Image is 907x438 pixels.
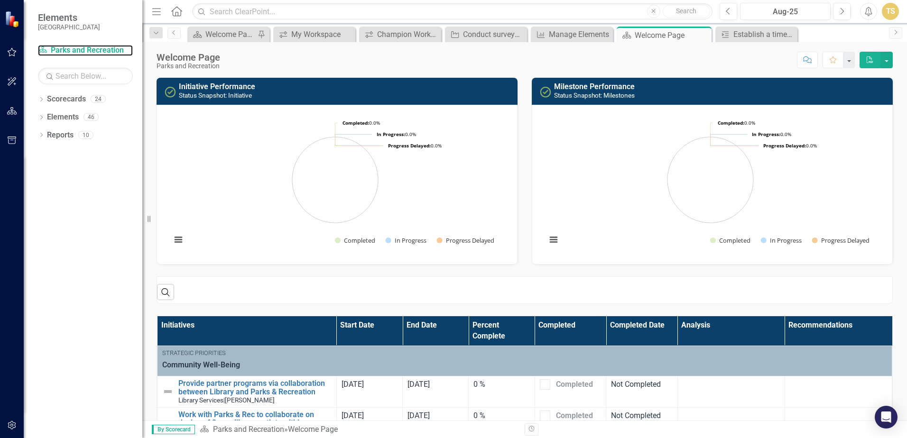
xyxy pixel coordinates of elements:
[554,91,635,99] small: Status Snapshot: Milestones
[38,23,100,31] small: [GEOGRAPHIC_DATA]
[718,119,744,126] tspan: Completed:
[167,112,504,255] svg: Interactive chart
[875,406,898,429] div: Open Intercom Messenger
[812,236,870,245] button: Show Progress Delayed
[47,130,74,141] a: Reports
[91,95,106,103] div: 24
[388,142,442,149] text: 0.0%
[361,28,439,40] a: Champion Workspace
[740,3,831,20] button: Aug-25
[190,28,255,40] a: Welcome Page
[733,28,795,40] div: Establish a timeline and initiate a media campaign.
[178,411,332,436] a: Work with Parks & Rec to collaborate on design of 3 new library outlets within Regional Parks Plan
[205,28,255,40] div: Welcome Page
[752,131,791,137] text: 0.0%
[192,3,713,20] input: Search ClearPoint...
[447,28,525,40] a: Conduct surveys to gather feedback on the types of programs residents want to see in their parks.
[78,131,93,139] div: 10
[162,349,887,357] div: Strategic Priorities
[540,86,551,98] img: Completed
[407,380,430,389] span: [DATE]
[437,236,495,245] button: Show Progress Delayed
[342,119,380,126] text: 0.0%
[676,7,696,15] span: Search
[547,233,560,246] button: View chart menu, Chart
[178,379,332,396] a: Provide partner programs via collaboration between Library and Parks & Recreation
[342,411,364,420] span: [DATE]
[172,233,185,246] button: View chart menu, Chart
[38,45,133,56] a: Parks and Recreation
[554,82,635,91] a: Milestone Performance
[178,397,275,404] small: [PERSON_NAME]
[38,12,100,23] span: Elements
[4,10,21,27] img: ClearPoint Strategy
[761,236,802,245] button: Show In Progress
[213,425,284,434] a: Parks and Recreation
[179,91,252,99] small: Status Snapshot: Initiative
[47,112,79,123] a: Elements
[162,386,174,397] img: Not Defined
[276,28,353,40] a: My Workspace
[335,236,375,245] button: Show Completed
[377,28,439,40] div: Champion Workspace
[47,94,86,105] a: Scorecards
[83,113,99,121] div: 46
[763,142,817,149] text: 0.0%
[342,119,369,126] tspan: Completed:
[377,131,416,137] text: 0.0%
[882,3,899,20] button: TS
[542,112,879,255] svg: Interactive chart
[663,5,710,18] button: Search
[407,411,430,420] span: [DATE]
[38,68,133,84] input: Search Below...
[377,131,405,137] tspan: In Progress:
[386,236,426,245] button: Show In Progress
[288,425,338,434] div: Welcome Page
[473,411,529,421] div: 0 %
[743,6,827,18] div: Aug-25
[611,379,672,390] div: Not Completed
[710,236,750,245] button: Show Completed
[388,142,431,149] tspan: Progress Delayed:
[463,28,525,40] div: Conduct surveys to gather feedback on the types of programs residents want to see in their parks.
[549,28,611,40] div: Manage Elements
[342,380,364,389] span: [DATE]
[200,424,518,435] div: »
[611,411,672,421] div: Not Completed
[718,28,795,40] a: Establish a timeline and initiate a media campaign.
[752,131,780,137] tspan: In Progress:
[223,396,225,404] span: |
[157,52,220,63] div: Welcome Page
[152,425,195,434] span: By Scorecard
[178,396,223,404] span: Library Services
[718,119,755,126] text: 0.0%
[635,29,709,41] div: Welcome Page
[157,63,220,70] div: Parks and Recreation
[179,82,255,91] a: Initiative Performance
[162,360,887,371] span: Community Well-Being
[533,28,611,40] a: Manage Elements
[763,142,806,149] tspan: Progress Delayed:
[542,112,883,255] div: Chart. Highcharts interactive chart.
[291,28,353,40] div: My Workspace
[165,86,176,98] img: Completed
[473,379,529,390] div: 0 %
[167,112,508,255] div: Chart. Highcharts interactive chart.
